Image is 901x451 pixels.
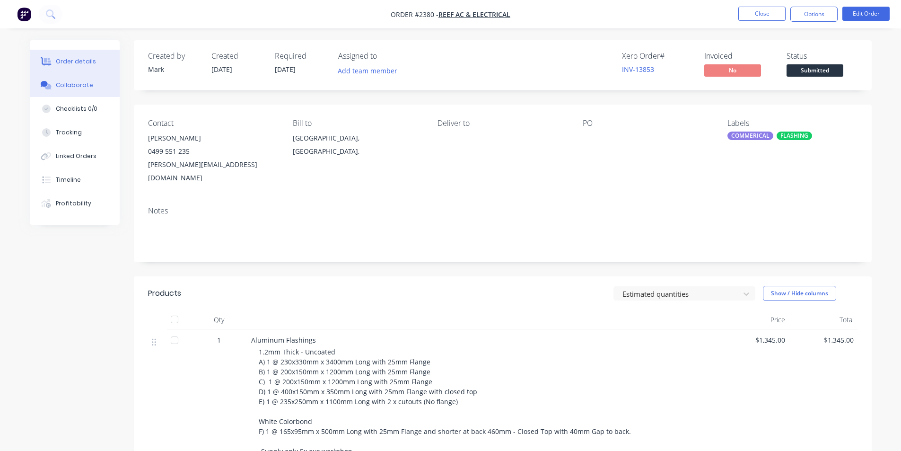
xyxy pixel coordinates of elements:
div: Profitability [56,199,91,208]
div: Timeline [56,176,81,184]
button: Edit Order [842,7,890,21]
div: Required [275,52,327,61]
div: Invoiced [704,52,775,61]
div: Price [720,310,789,329]
button: Show / Hide columns [763,286,836,301]
div: Tracking [56,128,82,137]
button: Submitted [787,64,843,79]
div: Labels [727,119,857,128]
div: FLASHING [777,132,812,140]
button: Collaborate [30,73,120,97]
span: [DATE] [275,65,296,74]
div: Collaborate [56,81,93,89]
div: [PERSON_NAME] [148,132,278,145]
div: Total [789,310,857,329]
div: Created [211,52,263,61]
button: Checklists 0/0 [30,97,120,121]
span: Order #2380 - [391,10,438,19]
img: Factory [17,7,31,21]
div: Xero Order # [622,52,693,61]
button: Close [738,7,786,21]
a: INV-13853 [622,65,654,74]
button: Tracking [30,121,120,144]
button: Profitability [30,192,120,215]
button: Add team member [332,64,402,77]
span: No [704,64,761,76]
button: Order details [30,50,120,73]
div: [PERSON_NAME][EMAIL_ADDRESS][DOMAIN_NAME] [148,158,278,185]
button: Add team member [338,64,402,77]
span: Submitted [787,64,843,76]
div: Contact [148,119,278,128]
a: Reef AC & Electrical [438,10,510,19]
div: Products [148,288,181,299]
span: $1,345.00 [724,335,785,345]
div: Assigned to [338,52,433,61]
div: Notes [148,206,857,215]
div: COMMERICAL [727,132,773,140]
div: [GEOGRAPHIC_DATA], [GEOGRAPHIC_DATA], [293,132,422,158]
span: Aluminum Flashings [251,336,316,345]
div: Mark [148,64,200,74]
div: Status [787,52,857,61]
div: [PERSON_NAME]0499 551 235[PERSON_NAME][EMAIL_ADDRESS][DOMAIN_NAME] [148,132,278,185]
div: Qty [191,310,247,329]
span: 1 [217,335,221,345]
div: Deliver to [437,119,567,128]
button: Timeline [30,168,120,192]
button: Options [790,7,838,22]
button: Linked Orders [30,144,120,168]
span: [DATE] [211,65,232,74]
div: Checklists 0/0 [56,105,97,113]
div: Linked Orders [56,152,96,160]
div: Order details [56,57,96,66]
div: 0499 551 235 [148,145,278,158]
div: PO [583,119,712,128]
div: Created by [148,52,200,61]
span: $1,345.00 [793,335,854,345]
div: Bill to [293,119,422,128]
div: [GEOGRAPHIC_DATA], [GEOGRAPHIC_DATA], [293,132,422,162]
